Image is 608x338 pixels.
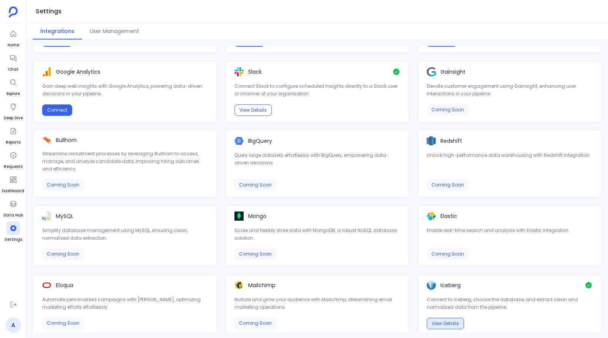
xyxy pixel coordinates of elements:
[427,152,592,159] p: Unlock high-performance data warehousing with Redshift integration.
[248,212,266,220] p: Mongo
[56,212,73,220] p: MySQL
[6,124,21,145] a: Reports
[33,23,82,39] button: Integrations
[56,68,100,76] p: Google Analytics
[234,317,276,329] div: Coming Soon
[4,164,22,170] span: Requests
[248,68,262,76] p: Slack
[42,150,208,173] p: Streamline recruitment processes by leveraging Bullhorn to access, manage, and analyze candidate ...
[42,179,84,191] div: Coming Soon
[234,82,400,98] p: Connect Slack to configure scheduled insights directly to a Slack user or channel at your organis...
[2,188,24,194] span: Dashboard
[36,6,62,17] h1: Settings
[6,27,20,48] a: Home
[234,104,272,116] button: View Details
[56,281,73,289] p: Eloqua
[6,139,21,145] span: Reports
[3,212,23,218] span: Data Hub
[4,148,22,170] a: Requests
[6,317,21,333] a: A
[427,82,592,98] p: Elevate customer engagement using Gainsight, enhancing user interactions in your pipeline.
[427,227,592,234] p: Enable real-time search and analysis with Elastic integration.
[440,212,457,220] p: Elastic
[6,51,20,73] a: Chat
[5,221,22,243] a: Settings
[234,248,276,260] div: Coming Soon
[427,248,469,260] div: Coming Soon
[440,68,465,76] p: Gainsight
[234,152,400,167] p: Query large datasets effortlessly with BigQuery, empowering data-driven decisions.
[393,67,400,76] img: Check Icon
[56,136,77,144] p: Bullhorn
[42,104,72,116] button: Connect
[440,281,461,289] p: Iceberg
[6,42,20,48] span: Home
[440,137,462,145] p: Redshift
[42,227,208,242] p: Simplify database management using MySQL, ensuring clean, normalized data extraction.
[42,296,208,311] p: Automate personalized campaigns with [PERSON_NAME], optimizing marketing efforts effortlessly.
[82,23,147,39] button: User Management
[42,317,84,329] div: Coming Soon
[234,227,400,242] p: Scale and flexibly store data with MongoDB, a robust NoSQL database solution.
[42,82,208,98] p: Gain deep web insights with Google Analytics, powering data-driven decisions in your pipeline.
[4,115,23,121] span: Deep Dive
[585,281,592,290] img: Check Icon
[427,318,464,329] button: View Details
[9,6,18,18] img: petavue logo
[42,248,84,260] div: Coming Soon
[3,197,23,218] a: Data Hub
[5,237,22,243] span: Settings
[4,100,23,121] a: Deep Dive
[248,281,275,289] p: Mailchimp
[248,137,272,145] p: BigQuery
[6,76,20,97] a: Explore
[6,66,20,73] span: Chat
[427,104,469,116] div: Coming Soon
[234,179,276,191] div: Coming Soon
[427,179,469,191] div: Coming Soon
[6,91,20,97] span: Explore
[427,296,592,311] p: Connect to Iceberg, choose the database, and extract clean and normalised data from the pipeline.
[234,296,400,311] p: Nurture and grow your audience with Mailchimp, streamlining email marketing operations.
[2,173,24,194] a: Dashboard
